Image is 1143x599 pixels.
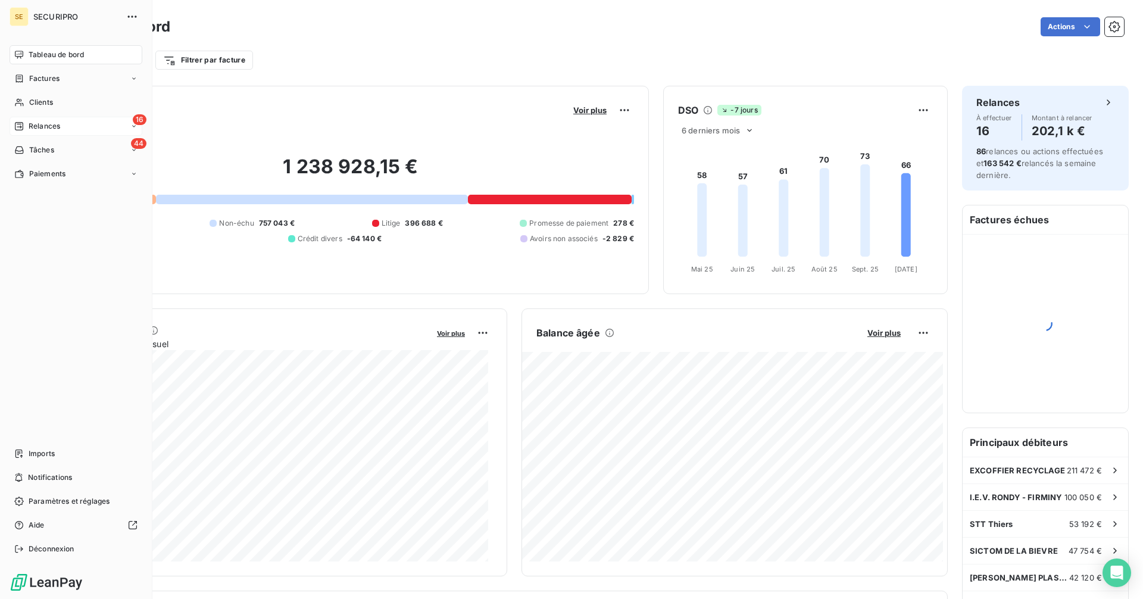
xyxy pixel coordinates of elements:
[530,233,598,244] span: Avoirs non associés
[573,105,607,115] span: Voir plus
[976,95,1020,110] h6: Relances
[1032,121,1092,141] h4: 202,1 k €
[433,327,469,338] button: Voir plus
[983,158,1021,168] span: 163 542 €
[219,218,254,229] span: Non-échu
[970,466,1065,475] span: EXCOFFIER RECYCLAGE
[970,546,1058,556] span: SICTOM DE LA BIEVRE
[895,265,917,273] tspan: [DATE]
[976,146,986,156] span: 86
[10,516,142,535] a: Aide
[437,329,465,338] span: Voir plus
[864,327,904,338] button: Voir plus
[67,338,429,350] span: Chiffre d'affaires mensuel
[29,520,45,531] span: Aide
[976,121,1012,141] h4: 16
[811,265,838,273] tspan: Août 25
[1069,573,1102,582] span: 42 120 €
[529,218,608,229] span: Promesse de paiement
[347,233,382,244] span: -64 140 €
[691,265,713,273] tspan: Mai 25
[298,233,342,244] span: Crédit divers
[1069,519,1102,529] span: 53 192 €
[29,73,60,84] span: Factures
[682,126,740,135] span: 6 derniers mois
[29,544,74,554] span: Déconnexion
[1069,546,1102,556] span: 47 754 €
[1041,17,1100,36] button: Actions
[1032,114,1092,121] span: Montant à relancer
[29,169,65,179] span: Paiements
[29,448,55,459] span: Imports
[405,218,442,229] span: 396 688 €
[613,218,634,229] span: 278 €
[602,233,634,244] span: -2 829 €
[976,146,1103,180] span: relances ou actions effectuées et relancés la semaine dernière.
[33,12,119,21] span: SECURIPRO
[536,326,600,340] h6: Balance âgée
[678,103,698,117] h6: DSO
[963,428,1128,457] h6: Principaux débiteurs
[133,114,146,125] span: 16
[867,328,901,338] span: Voir plus
[963,205,1128,234] h6: Factures échues
[1103,559,1131,587] div: Open Intercom Messenger
[29,496,110,507] span: Paramètres et réglages
[259,218,295,229] span: 757 043 €
[1067,466,1102,475] span: 211 472 €
[10,573,83,592] img: Logo LeanPay
[29,121,60,132] span: Relances
[29,97,53,108] span: Clients
[155,51,253,70] button: Filtrer par facture
[970,519,1013,529] span: STT Thiers
[970,573,1069,582] span: [PERSON_NAME] PLASTIQUES INNOVATION SAS
[772,265,795,273] tspan: Juil. 25
[67,155,634,191] h2: 1 238 928,15 €
[852,265,879,273] tspan: Sept. 25
[10,7,29,26] div: SE
[29,145,54,155] span: Tâches
[970,492,1062,502] span: I.E.V. RONDY - FIRMINY
[131,138,146,149] span: 44
[1064,492,1102,502] span: 100 050 €
[570,105,610,116] button: Voir plus
[730,265,755,273] tspan: Juin 25
[976,114,1012,121] span: À effectuer
[717,105,761,116] span: -7 jours
[382,218,401,229] span: Litige
[28,472,72,483] span: Notifications
[29,49,84,60] span: Tableau de bord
